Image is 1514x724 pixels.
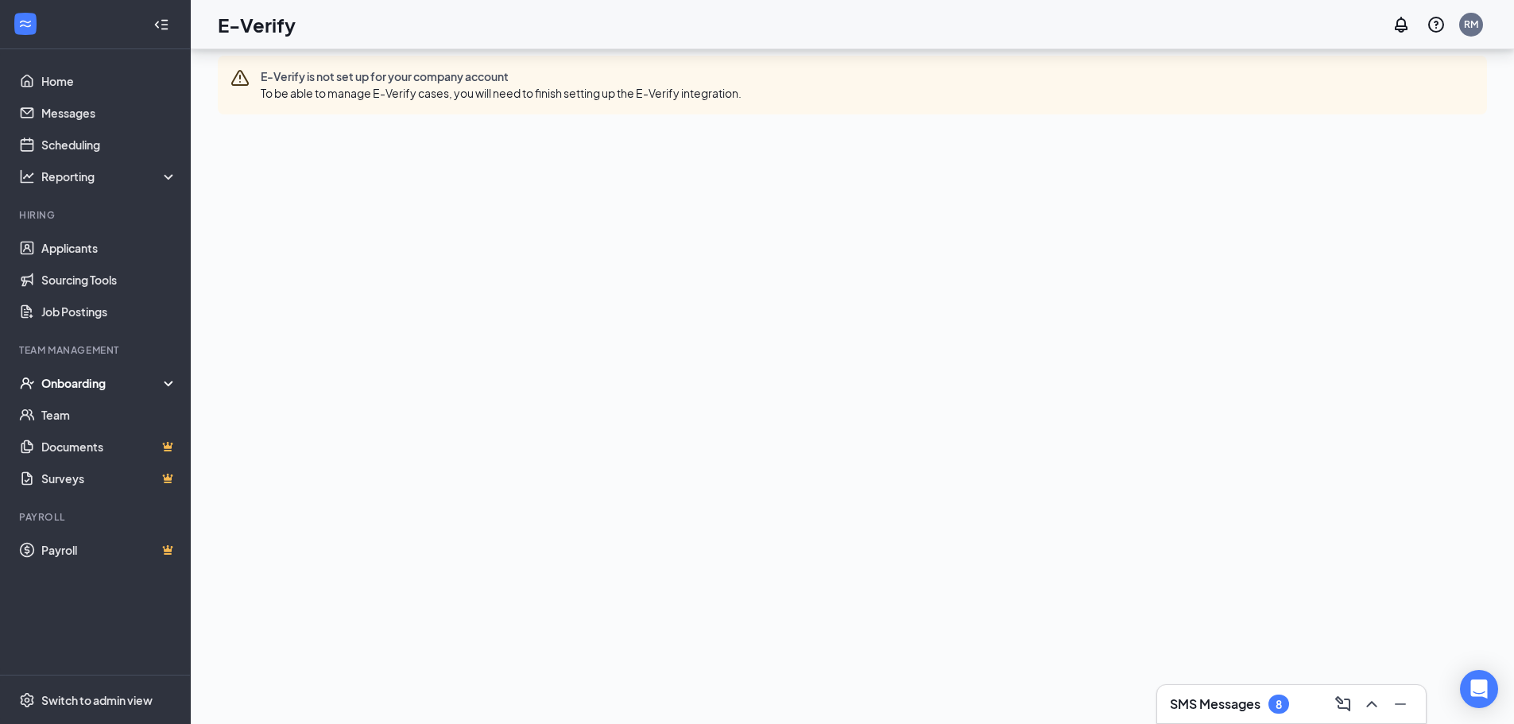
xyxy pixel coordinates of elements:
[261,68,748,84] span: E-Verify is not set up for your company account
[19,692,35,708] svg: Settings
[41,232,177,264] a: Applicants
[41,399,177,431] a: Team
[261,86,742,100] span: To be able to manage E-Verify cases, you will need to finish setting up the E-Verify integration.
[1334,695,1353,714] svg: ComposeMessage
[41,534,177,566] a: PayrollCrown
[17,16,33,32] svg: WorkstreamLogo
[41,168,178,184] div: Reporting
[19,343,174,357] div: Team Management
[41,65,177,97] a: Home
[41,296,177,327] a: Job Postings
[41,431,177,463] a: DocumentsCrown
[1359,691,1384,717] button: ChevronUp
[230,68,250,87] svg: Warning
[19,375,35,391] svg: UserCheck
[1460,670,1498,708] div: Open Intercom Messenger
[19,510,174,524] div: Payroll
[1391,695,1410,714] svg: Minimize
[41,97,177,129] a: Messages
[41,129,177,161] a: Scheduling
[1170,695,1260,713] h3: SMS Messages
[41,463,177,494] a: SurveysCrown
[1388,691,1413,717] button: Minimize
[153,17,169,33] svg: Collapse
[41,264,177,296] a: Sourcing Tools
[1427,15,1446,34] svg: QuestionInfo
[1330,691,1356,717] button: ComposeMessage
[19,208,174,222] div: Hiring
[218,11,296,38] h1: E-Verify
[41,692,153,708] div: Switch to admin view
[1362,695,1381,714] svg: ChevronUp
[1392,15,1411,34] svg: Notifications
[41,375,164,391] div: Onboarding
[1276,698,1282,711] div: 8
[1464,17,1478,31] div: RM
[19,168,35,184] svg: Analysis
